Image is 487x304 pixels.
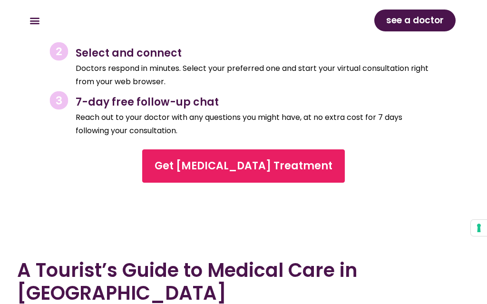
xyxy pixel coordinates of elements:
[386,13,444,28] span: see a doctor
[142,149,345,183] a: Get [MEDICAL_DATA] Treatment
[76,111,437,137] p: Reach out to your doctor with any questions you might have, at no extra cost for 7 days following...
[76,46,182,60] span: Select and connect
[76,95,219,109] span: 7-day free follow-up chat
[27,13,42,29] div: Menu Toggle
[374,10,456,31] a: see a doctor
[155,158,332,174] span: Get [MEDICAL_DATA] Treatment
[471,220,487,236] button: Your consent preferences for tracking technologies
[76,62,437,88] p: Doctors respond in minutes. Select your preferred one and start your virtual consultation right f...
